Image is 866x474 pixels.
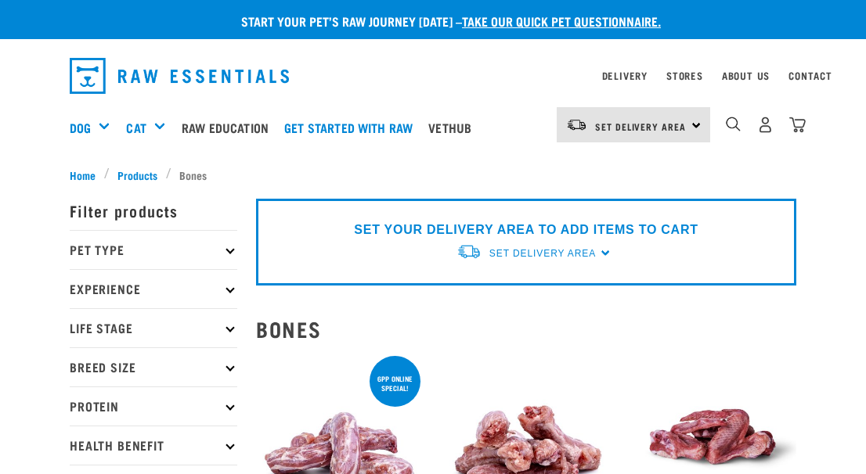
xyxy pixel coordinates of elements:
[462,17,661,24] a: take our quick pet questionnaire.
[370,367,420,400] div: 6pp online special!
[70,308,237,347] p: Life Stage
[757,117,774,133] img: user.png
[424,96,483,159] a: Vethub
[566,118,587,132] img: van-moving.png
[602,73,648,78] a: Delivery
[726,117,741,131] img: home-icon-1@2x.png
[280,96,424,159] a: Get started with Raw
[110,167,166,183] a: Products
[70,230,237,269] p: Pet Type
[126,118,146,137] a: Cat
[70,269,237,308] p: Experience
[117,167,157,183] span: Products
[666,73,703,78] a: Stores
[70,347,237,386] p: Breed Size
[70,118,91,137] a: Dog
[489,248,596,259] span: Set Delivery Area
[57,52,809,100] nav: dropdown navigation
[178,96,280,159] a: Raw Education
[456,243,482,260] img: van-moving.png
[722,73,770,78] a: About Us
[70,191,237,230] p: Filter products
[595,124,686,129] span: Set Delivery Area
[256,317,796,341] h2: Bones
[789,117,806,133] img: home-icon@2x.png
[70,426,237,465] p: Health Benefit
[354,221,698,239] p: SET YOUR DELIVERY AREA TO ADD ITEMS TO CART
[70,167,96,183] span: Home
[788,73,832,78] a: Contact
[70,167,796,183] nav: breadcrumbs
[70,58,289,94] img: Raw Essentials Logo
[70,386,237,426] p: Protein
[70,167,104,183] a: Home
